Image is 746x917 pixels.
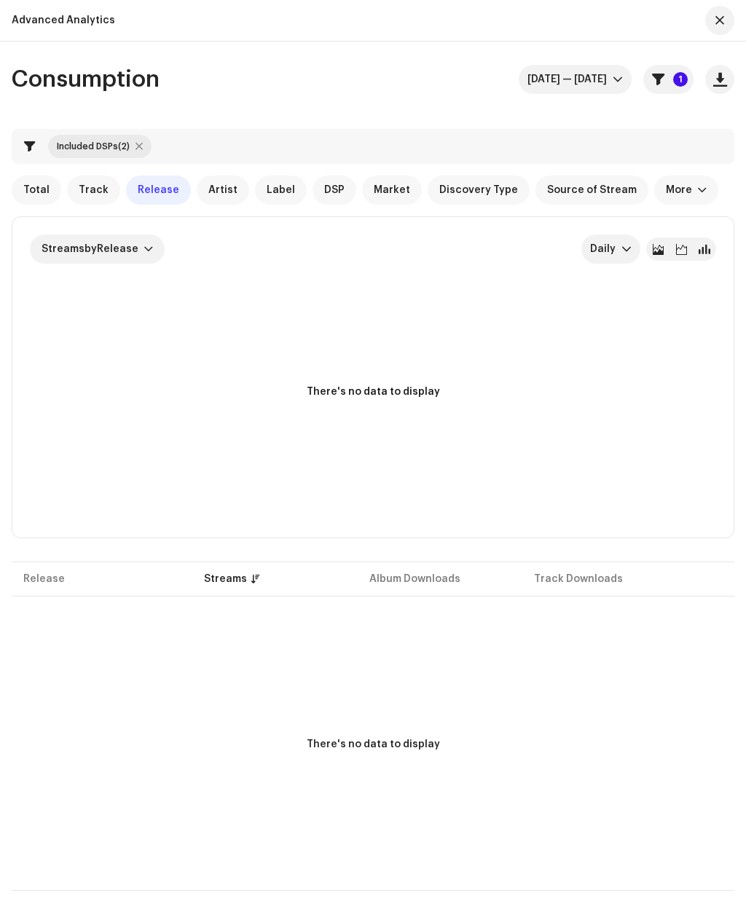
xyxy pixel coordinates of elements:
[643,65,694,94] button: 1
[439,184,518,196] span: Discovery Type
[267,184,295,196] span: Label
[621,235,632,264] div: dropdown trigger
[547,184,637,196] span: Source of Stream
[12,68,160,91] span: Consumption
[590,235,621,264] span: Daily
[138,184,179,196] span: Release
[85,244,97,254] span: by
[118,142,130,151] span: (2)
[307,387,440,397] text: There's no data to display
[613,65,623,94] div: dropdown trigger
[42,244,138,254] span: Streams Release
[79,184,109,196] span: Track
[307,737,440,752] div: There's no data to display
[666,184,692,196] div: More
[208,184,237,196] span: Artist
[324,184,345,196] span: DSP
[57,141,130,152] div: Included DSPs
[12,15,115,26] div: Advanced Analytics
[673,72,688,87] p-badge: 1
[23,184,50,196] span: Total
[374,184,410,196] span: Market
[527,65,613,94] span: Jan 1 — Oct 7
